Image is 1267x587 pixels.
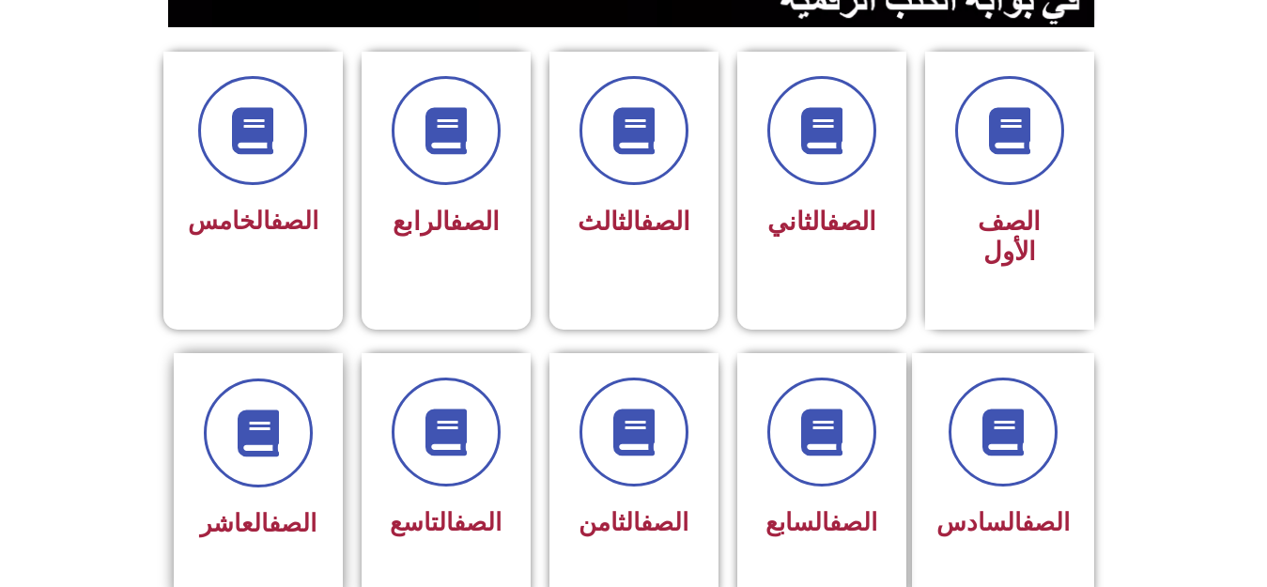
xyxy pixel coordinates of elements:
[579,508,688,536] span: الثامن
[454,508,502,536] a: الصف
[1022,508,1070,536] a: الصف
[270,207,318,235] a: الصف
[450,207,500,237] a: الصف
[641,508,688,536] a: الصف
[765,508,877,536] span: السابع
[829,508,877,536] a: الصف
[827,207,876,237] a: الصف
[936,508,1070,536] span: السادس
[390,508,502,536] span: التاسع
[978,207,1041,267] span: الصف الأول
[578,207,690,237] span: الثالث
[200,509,317,537] span: العاشر
[641,207,690,237] a: الصف
[767,207,876,237] span: الثاني
[188,207,318,235] span: الخامس
[393,207,500,237] span: الرابع
[269,509,317,537] a: الصف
